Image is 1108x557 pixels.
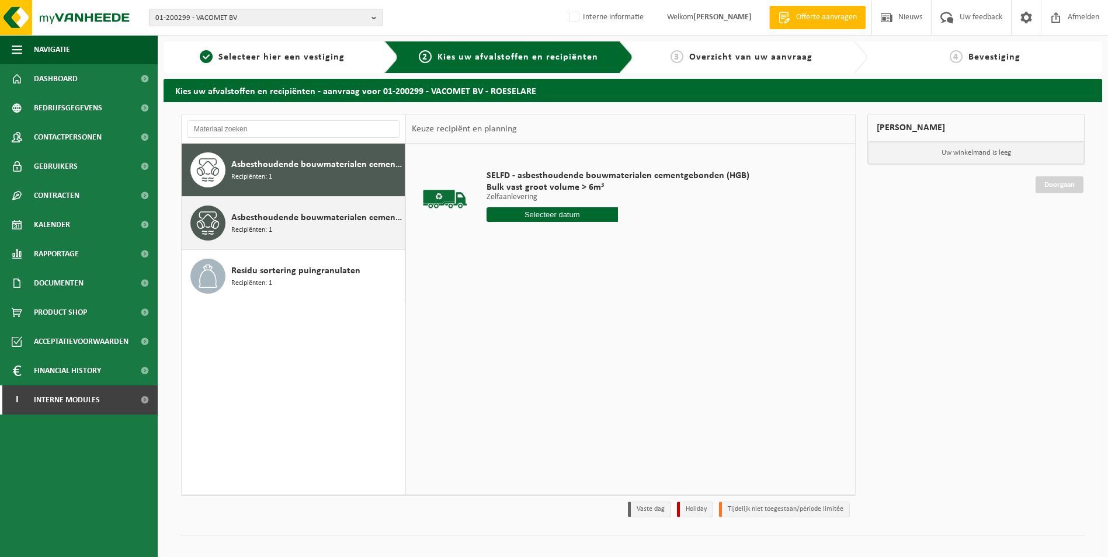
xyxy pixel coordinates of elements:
[34,385,100,415] span: Interne modules
[218,53,345,62] span: Selecteer hier een vestiging
[487,207,618,222] input: Selecteer datum
[34,298,87,327] span: Product Shop
[187,120,400,138] input: Materiaal zoeken
[950,50,963,63] span: 4
[231,264,360,278] span: Residu sortering puingranulaten
[34,210,70,239] span: Kalender
[231,158,402,172] span: Asbesthoudende bouwmaterialen cementgebonden (hechtgebonden)
[968,53,1020,62] span: Bevestiging
[231,172,272,183] span: Recipiënten: 1
[867,114,1085,142] div: [PERSON_NAME]
[34,269,84,298] span: Documenten
[182,197,405,250] button: Asbesthoudende bouwmaterialen cementgebonden met isolatie(hechtgebonden) Recipiënten: 1
[677,502,713,517] li: Holiday
[200,50,213,63] span: 1
[34,239,79,269] span: Rapportage
[164,79,1102,102] h2: Kies uw afvalstoffen en recipiënten - aanvraag voor 01-200299 - VACOMET BV - ROESELARE
[34,181,79,210] span: Contracten
[169,50,375,64] a: 1Selecteer hier een vestiging
[182,250,405,302] button: Residu sortering puingranulaten Recipiënten: 1
[628,502,671,517] li: Vaste dag
[693,13,752,22] strong: [PERSON_NAME]
[34,327,128,356] span: Acceptatievoorwaarden
[34,93,102,123] span: Bedrijfsgegevens
[689,53,812,62] span: Overzicht van uw aanvraag
[34,35,70,64] span: Navigatie
[406,114,523,144] div: Keuze recipiënt en planning
[155,9,367,27] span: 01-200299 - VACOMET BV
[34,64,78,93] span: Dashboard
[487,170,749,182] span: SELFD - asbesthoudende bouwmaterialen cementgebonden (HGB)
[769,6,866,29] a: Offerte aanvragen
[231,225,272,236] span: Recipiënten: 1
[868,142,1084,164] p: Uw winkelmand is leeg
[793,12,860,23] span: Offerte aanvragen
[231,278,272,289] span: Recipiënten: 1
[567,9,644,26] label: Interne informatie
[12,385,22,415] span: I
[1036,176,1083,193] a: Doorgaan
[487,182,749,193] span: Bulk vast groot volume > 6m³
[719,502,850,517] li: Tijdelijk niet toegestaan/période limitée
[419,50,432,63] span: 2
[671,50,683,63] span: 3
[182,144,405,197] button: Asbesthoudende bouwmaterialen cementgebonden (hechtgebonden) Recipiënten: 1
[34,123,102,152] span: Contactpersonen
[34,152,78,181] span: Gebruikers
[437,53,598,62] span: Kies uw afvalstoffen en recipiënten
[231,211,402,225] span: Asbesthoudende bouwmaterialen cementgebonden met isolatie(hechtgebonden)
[34,356,101,385] span: Financial History
[487,193,749,201] p: Zelfaanlevering
[149,9,383,26] button: 01-200299 - VACOMET BV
